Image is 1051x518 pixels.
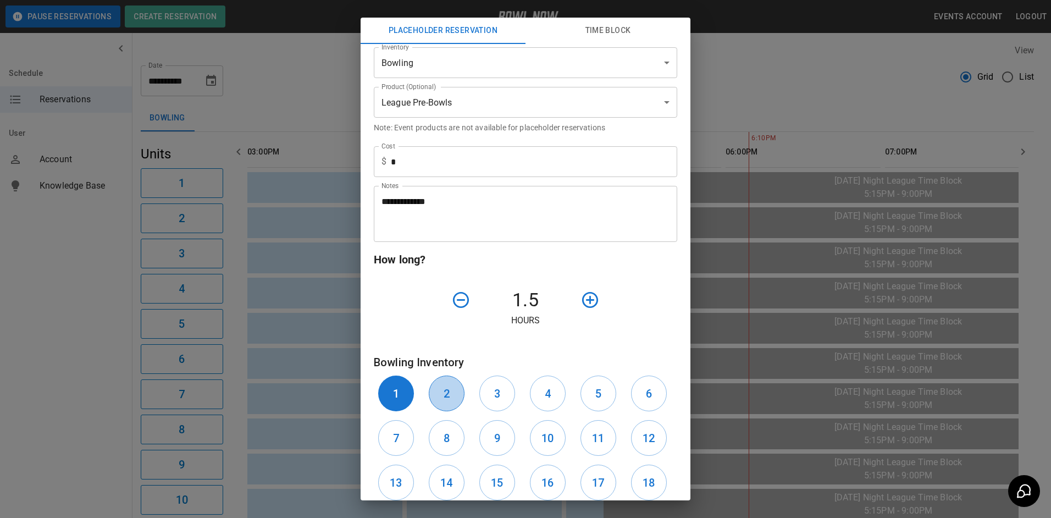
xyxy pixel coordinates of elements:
[361,18,525,44] button: Placeholder Reservation
[378,465,414,500] button: 13
[631,465,667,500] button: 18
[374,354,677,371] h6: Bowling Inventory
[390,474,402,492] h6: 13
[374,251,677,268] h6: How long?
[440,474,452,492] h6: 14
[494,385,500,403] h6: 3
[592,429,604,447] h6: 11
[580,376,616,411] button: 5
[374,122,677,133] p: Note: Event products are not available for placeholder reservations
[646,385,652,403] h6: 6
[393,385,399,403] h6: 1
[525,18,690,44] button: Time Block
[580,465,616,500] button: 17
[545,385,551,403] h6: 4
[444,429,450,447] h6: 8
[444,385,450,403] h6: 2
[479,420,515,456] button: 9
[643,429,655,447] h6: 12
[592,474,604,492] h6: 17
[530,420,566,456] button: 10
[378,420,414,456] button: 7
[374,314,677,327] p: Hours
[374,87,677,118] div: League Pre-Bowls
[378,376,414,411] button: 1
[491,474,503,492] h6: 15
[475,289,576,312] h4: 1.5
[429,376,464,411] button: 2
[374,47,677,78] div: Bowling
[530,376,566,411] button: 4
[541,474,554,492] h6: 16
[530,465,566,500] button: 16
[595,385,601,403] h6: 5
[429,465,464,500] button: 14
[381,155,386,168] p: $
[479,465,515,500] button: 15
[494,429,500,447] h6: 9
[643,474,655,492] h6: 18
[479,376,515,411] button: 3
[541,429,554,447] h6: 10
[429,420,464,456] button: 8
[393,429,399,447] h6: 7
[580,420,616,456] button: 11
[631,420,667,456] button: 12
[631,376,667,411] button: 6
